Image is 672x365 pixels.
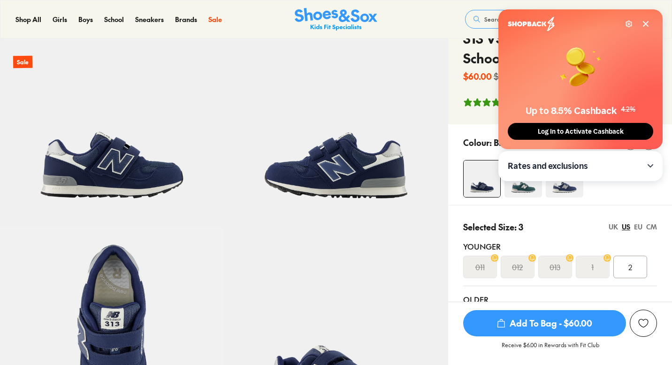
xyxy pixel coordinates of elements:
[295,8,377,31] a: Shoes & Sox
[465,10,600,29] button: Search our range of products
[463,29,612,68] h4: 313 VS Infant Pre-School
[463,294,657,305] div: Older
[463,310,626,337] button: Add To Bag - $60.00
[463,98,537,107] button: 5 stars, 1 ratings
[464,160,500,197] img: 4-498972_1
[295,8,377,31] img: SNS_Logo_Responsive.svg
[135,15,164,24] a: Sneakers
[484,15,562,23] span: Search our range of products
[628,261,632,273] span: 2
[463,310,626,336] span: Add To Bag - $60.00
[104,15,124,24] a: School
[475,261,485,273] s: 011
[224,3,448,227] img: 5-498973_1
[463,221,523,233] p: Selected Size: 3
[15,15,41,24] a: Shop All
[13,56,32,68] p: Sale
[630,310,657,337] button: Add to Wishlist
[494,136,511,149] p: Blue
[208,15,222,24] a: Sale
[175,15,197,24] a: Brands
[512,261,523,273] s: 012
[78,15,93,24] a: Boys
[550,261,560,273] s: 013
[494,70,518,83] s: $79.95
[53,15,67,24] a: Girls
[502,341,599,357] p: Receive $6.00 in Rewards with Fit Club
[609,222,618,232] div: UK
[591,261,594,273] s: 1
[634,222,642,232] div: EU
[463,136,492,149] p: Colour:
[622,222,630,232] div: US
[646,222,657,232] div: CM
[463,70,492,83] b: $60.00
[463,241,657,252] div: Younger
